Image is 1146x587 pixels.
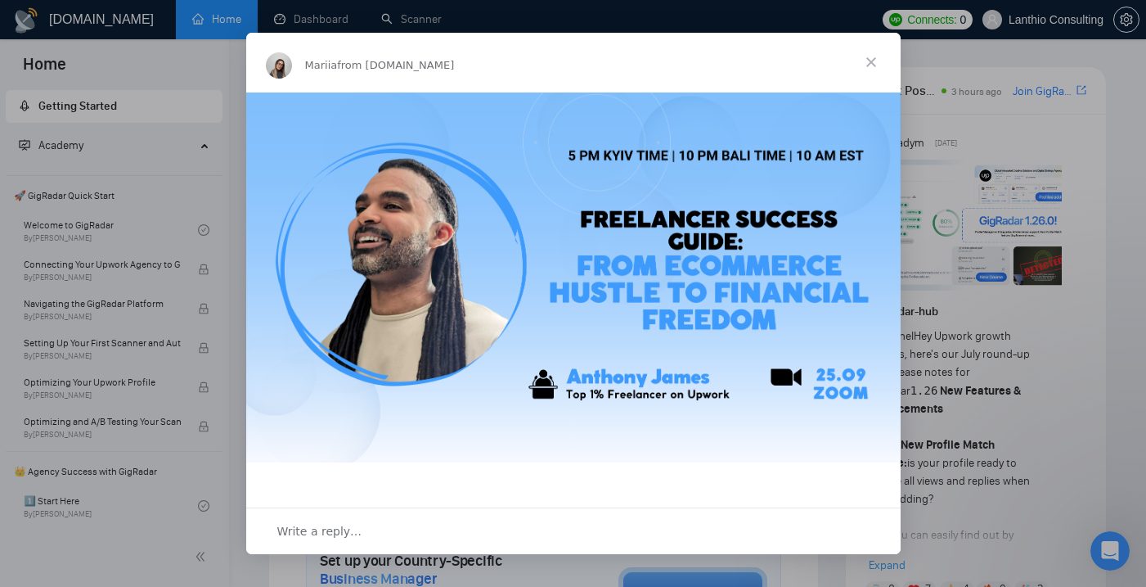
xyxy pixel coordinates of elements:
span: Write a reply… [277,521,362,542]
div: Happy [DATE]! [346,490,801,530]
div: Open conversation and reply [246,508,901,554]
span: Close [842,33,901,92]
span: from [DOMAIN_NAME] [337,59,454,71]
img: Profile image for Mariia [266,52,292,79]
span: Mariia [305,59,338,71]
